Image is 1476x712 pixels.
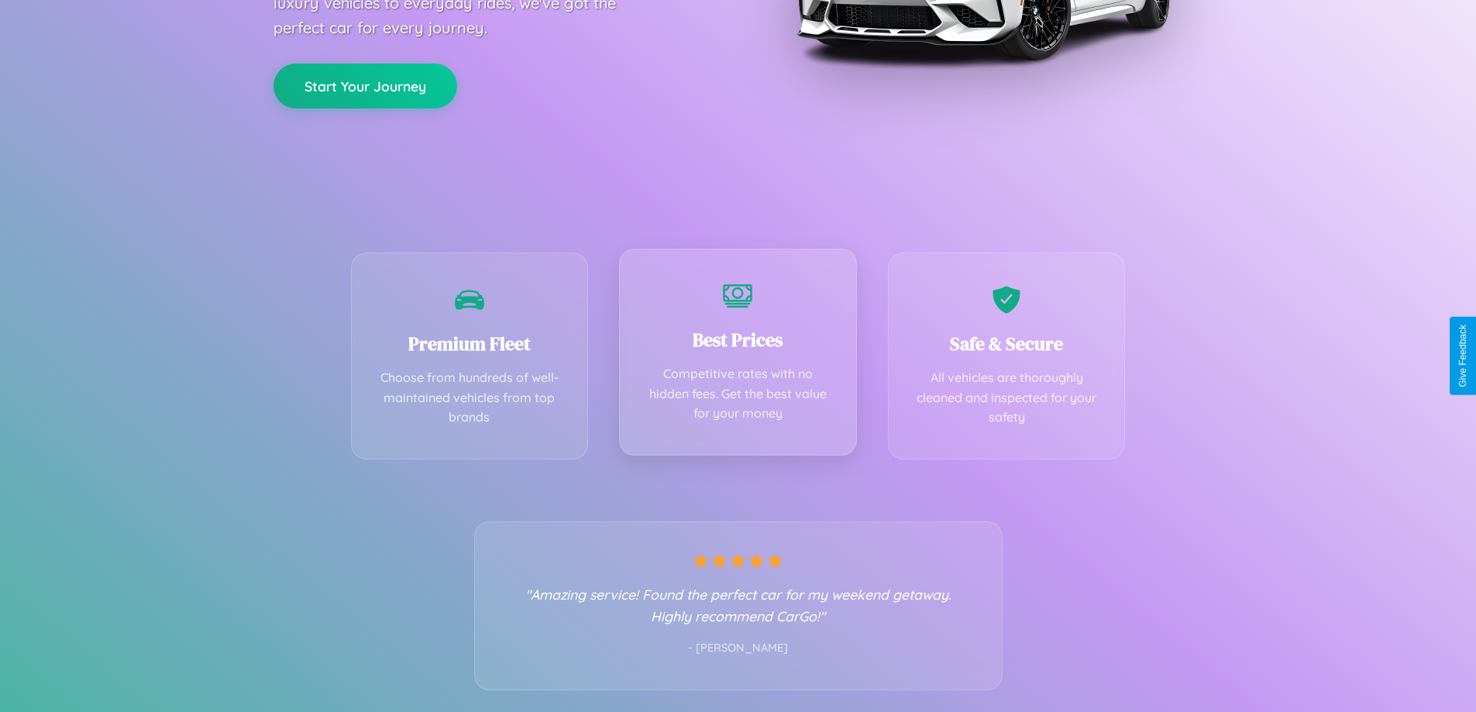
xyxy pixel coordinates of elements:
p: "Amazing service! Found the perfect car for my weekend getaway. Highly recommend CarGo!" [506,583,971,627]
p: All vehicles are thoroughly cleaned and inspected for your safety [912,368,1102,428]
p: Competitive rates with no hidden fees. Get the best value for your money [643,364,833,424]
p: Choose from hundreds of well-maintained vehicles from top brands [375,368,565,428]
p: - [PERSON_NAME] [506,638,971,659]
h3: Best Prices [643,327,833,353]
h3: Premium Fleet [375,331,565,356]
button: Start Your Journey [274,64,457,108]
h3: Safe & Secure [912,331,1102,356]
div: Give Feedback [1457,325,1468,387]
